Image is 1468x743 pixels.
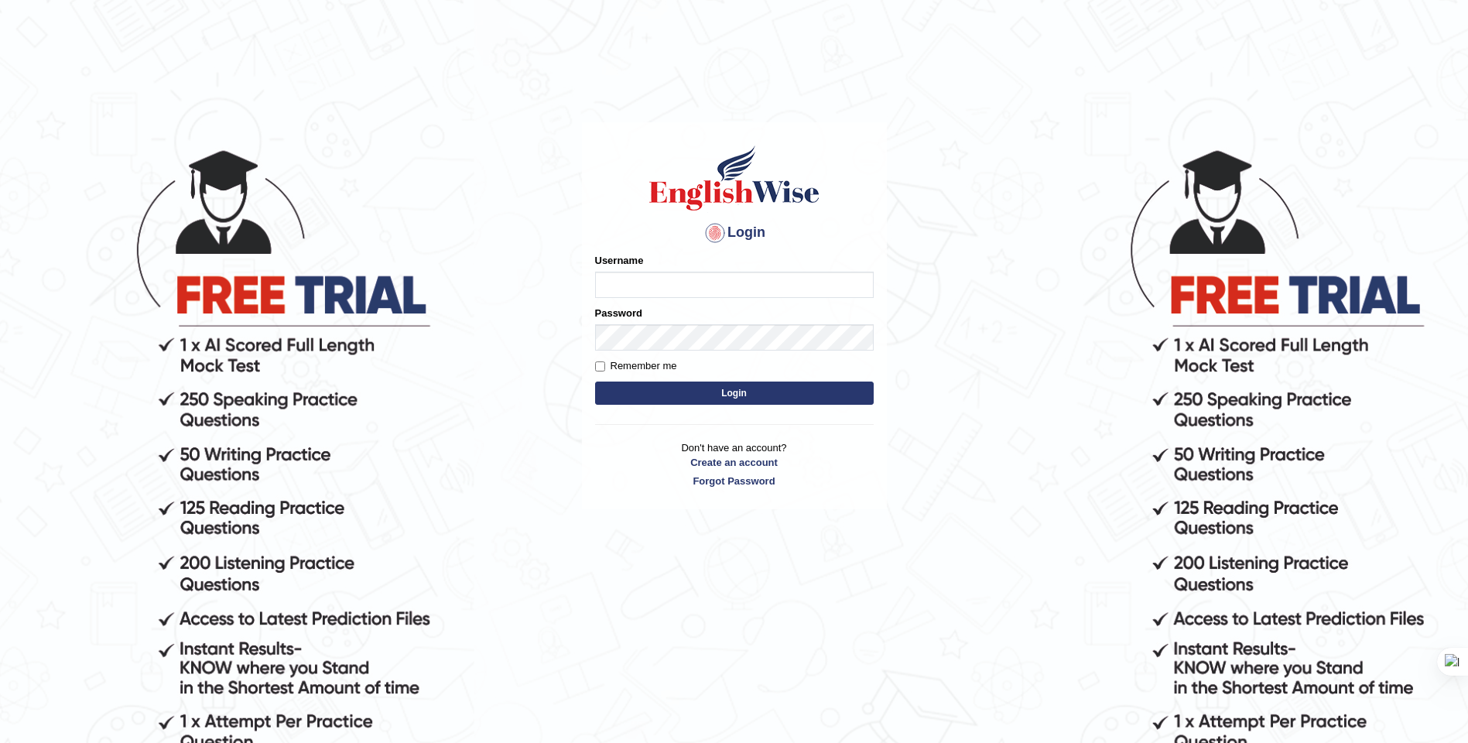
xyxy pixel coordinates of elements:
[595,361,605,371] input: Remember me
[595,474,874,488] a: Forgot Password
[595,455,874,470] a: Create an account
[595,440,874,488] p: Don't have an account?
[595,253,644,268] label: Username
[595,221,874,245] h4: Login
[595,306,642,320] label: Password
[646,143,823,213] img: Logo of English Wise sign in for intelligent practice with AI
[595,358,677,374] label: Remember me
[595,382,874,405] button: Login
